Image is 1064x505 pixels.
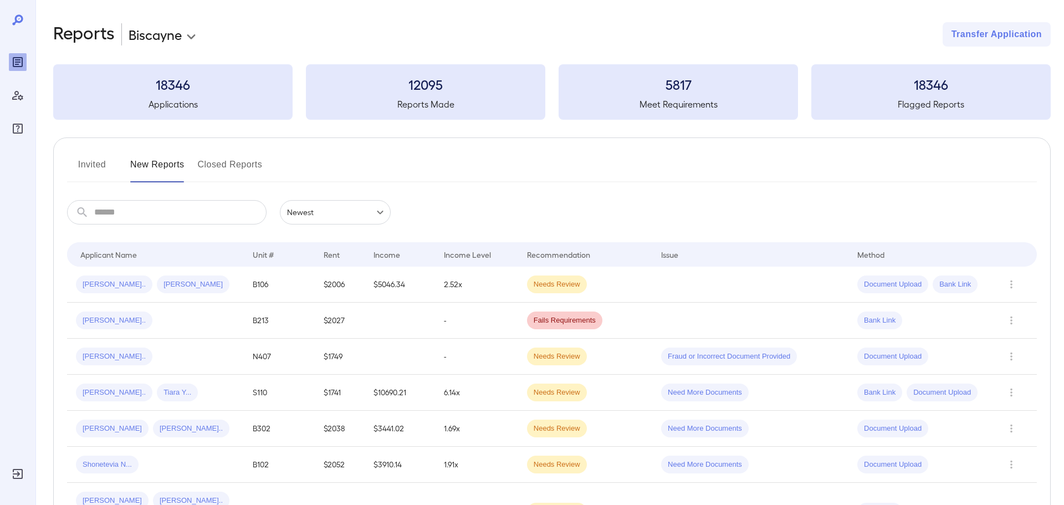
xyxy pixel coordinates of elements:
td: B302 [244,411,315,447]
span: Need More Documents [661,424,749,434]
td: B106 [244,267,315,303]
div: Income Level [444,248,491,261]
span: Need More Documents [661,460,749,470]
h5: Applications [53,98,293,111]
span: Needs Review [527,351,587,362]
span: Shonetevia N... [76,460,139,470]
td: $1749 [315,339,364,375]
td: $2038 [315,411,364,447]
h5: Meet Requirements [559,98,798,111]
td: $1741 [315,375,364,411]
h5: Flagged Reports [811,98,1051,111]
td: 6.14x [435,375,518,411]
span: [PERSON_NAME] [157,279,229,290]
button: Row Actions [1002,348,1020,365]
td: $10690.21 [365,375,436,411]
div: Log Out [9,465,27,483]
td: S110 [244,375,315,411]
span: Needs Review [527,279,587,290]
span: [PERSON_NAME].. [76,351,152,362]
span: Needs Review [527,424,587,434]
span: [PERSON_NAME].. [153,424,229,434]
h2: Reports [53,22,115,47]
button: Row Actions [1002,312,1020,329]
div: Rent [324,248,341,261]
button: New Reports [130,156,185,182]
div: Applicant Name [80,248,137,261]
span: Fails Requirements [527,315,602,326]
td: - [435,303,518,339]
span: Document Upload [857,351,928,362]
span: Bank Link [933,279,978,290]
span: [PERSON_NAME].. [76,279,152,290]
td: B213 [244,303,315,339]
span: Bank Link [857,315,902,326]
button: Invited [67,156,117,182]
span: Bank Link [857,387,902,398]
span: Document Upload [857,424,928,434]
div: Reports [9,53,27,71]
span: Tiara Y... [157,387,198,398]
h3: 18346 [811,75,1051,93]
span: Document Upload [857,460,928,470]
td: $2052 [315,447,364,483]
span: Document Upload [907,387,978,398]
div: Recommendation [527,248,590,261]
div: Newest [280,200,391,225]
td: N407 [244,339,315,375]
td: - [435,339,518,375]
span: Fraud or Incorrect Document Provided [661,351,797,362]
div: Method [857,248,884,261]
span: [PERSON_NAME].. [76,315,152,326]
button: Row Actions [1002,384,1020,401]
button: Transfer Application [943,22,1051,47]
h3: 12095 [306,75,545,93]
span: Need More Documents [661,387,749,398]
td: $5046.34 [365,267,436,303]
span: Document Upload [857,279,928,290]
button: Closed Reports [198,156,263,182]
td: 1.91x [435,447,518,483]
span: Needs Review [527,460,587,470]
div: FAQ [9,120,27,137]
td: B102 [244,447,315,483]
td: $3441.02 [365,411,436,447]
div: Unit # [253,248,274,261]
summary: 18346Applications12095Reports Made5817Meet Requirements18346Flagged Reports [53,64,1051,120]
span: Needs Review [527,387,587,398]
div: Issue [661,248,679,261]
button: Row Actions [1002,276,1020,293]
button: Row Actions [1002,420,1020,437]
button: Row Actions [1002,456,1020,473]
td: $2027 [315,303,364,339]
h3: 18346 [53,75,293,93]
span: [PERSON_NAME] [76,424,149,434]
td: 1.69x [435,411,518,447]
h3: 5817 [559,75,798,93]
td: $2006 [315,267,364,303]
td: 2.52x [435,267,518,303]
td: $3910.14 [365,447,436,483]
span: [PERSON_NAME].. [76,387,152,398]
div: Manage Users [9,86,27,104]
div: Income [374,248,400,261]
p: Biscayne [129,25,182,43]
h5: Reports Made [306,98,545,111]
